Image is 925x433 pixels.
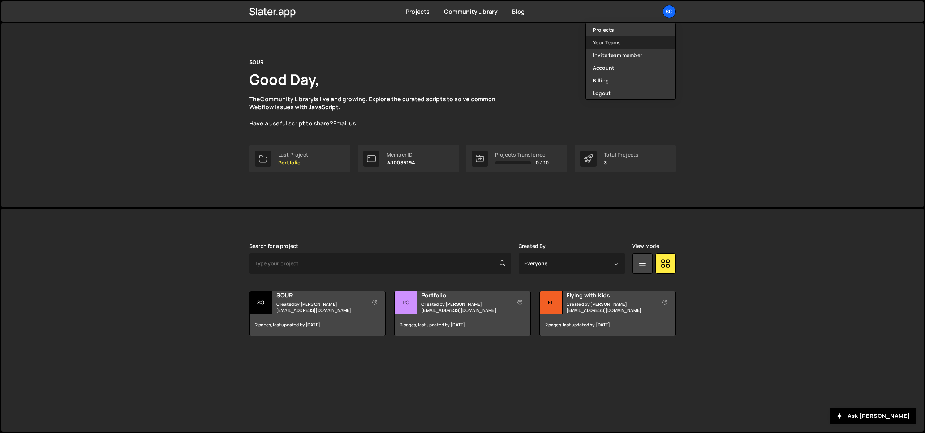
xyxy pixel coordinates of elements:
[278,152,308,158] div: Last Project
[395,291,417,314] div: Po
[586,49,675,61] a: Invite team member
[250,291,272,314] div: SO
[278,160,308,166] p: Portfolio
[567,301,654,313] small: Created by [PERSON_NAME][EMAIL_ADDRESS][DOMAIN_NAME]
[586,87,675,99] button: Logout
[604,152,638,158] div: Total Projects
[333,119,356,127] a: Email us
[260,95,314,103] a: Community Library
[387,160,415,166] p: #10036194
[495,152,549,158] div: Projects Transferred
[395,314,530,336] div: 3 pages, last updated by [DATE]
[539,291,676,336] a: Fl Flying with Kids Created by [PERSON_NAME][EMAIL_ADDRESS][DOMAIN_NAME] 2 pages, last updated by...
[830,408,916,424] button: Ask [PERSON_NAME]
[394,291,530,336] a: Po Portfolio Created by [PERSON_NAME][EMAIL_ADDRESS][DOMAIN_NAME] 3 pages, last updated by [DATE]
[250,314,385,336] div: 2 pages, last updated by [DATE]
[249,58,264,67] div: SOUR
[535,160,549,166] span: 0 / 10
[540,291,563,314] div: Fl
[604,160,638,166] p: 3
[586,74,675,87] a: Billing
[586,23,675,36] a: Projects
[387,152,415,158] div: Member ID
[512,8,525,16] a: Blog
[249,243,298,249] label: Search for a project
[663,5,676,18] a: SO
[276,301,363,313] small: Created by [PERSON_NAME][EMAIL_ADDRESS][DOMAIN_NAME]
[567,291,654,299] h2: Flying with Kids
[444,8,498,16] a: Community Library
[249,253,511,274] input: Type your project...
[249,69,319,89] h1: Good Day,
[586,36,675,49] a: Your Teams
[632,243,659,249] label: View Mode
[519,243,546,249] label: Created By
[540,314,675,336] div: 2 pages, last updated by [DATE]
[276,291,363,299] h2: SOUR
[249,145,350,172] a: Last Project Portfolio
[586,61,675,74] a: Account
[421,301,508,313] small: Created by [PERSON_NAME][EMAIL_ADDRESS][DOMAIN_NAME]
[406,8,430,16] a: Projects
[249,95,509,128] p: The is live and growing. Explore the curated scripts to solve common Webflow issues with JavaScri...
[421,291,508,299] h2: Portfolio
[249,291,386,336] a: SO SOUR Created by [PERSON_NAME][EMAIL_ADDRESS][DOMAIN_NAME] 2 pages, last updated by [DATE]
